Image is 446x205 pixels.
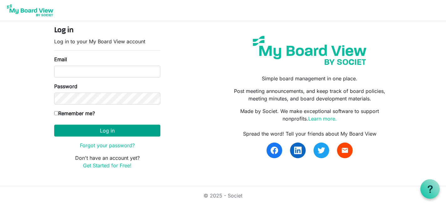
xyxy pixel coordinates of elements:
[54,154,160,169] p: Don't have an account yet?
[54,56,67,63] label: Email
[228,87,392,102] p: Post meeting announcements, and keep track of board policies, meeting minutes, and board developm...
[54,125,160,137] button: Log in
[337,143,353,158] a: email
[54,38,160,45] p: Log in to your My Board View account
[80,142,135,148] a: Forgot your password?
[204,192,242,199] a: © 2025 - Societ
[308,116,337,122] a: Learn more.
[54,83,77,90] label: Password
[83,162,132,169] a: Get Started for Free!
[228,130,392,138] div: Spread the word! Tell your friends about My Board View
[271,147,278,154] img: facebook.svg
[228,107,392,122] p: Made by Societ. We make exceptional software to support nonprofits.
[318,147,325,154] img: twitter.svg
[228,75,392,82] p: Simple board management in one place.
[54,111,58,115] input: Remember me?
[54,26,160,35] h4: Log in
[54,110,95,117] label: Remember me?
[5,3,55,18] img: My Board View Logo
[294,147,302,154] img: linkedin.svg
[248,31,371,70] img: my-board-view-societ.svg
[341,147,349,154] span: email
